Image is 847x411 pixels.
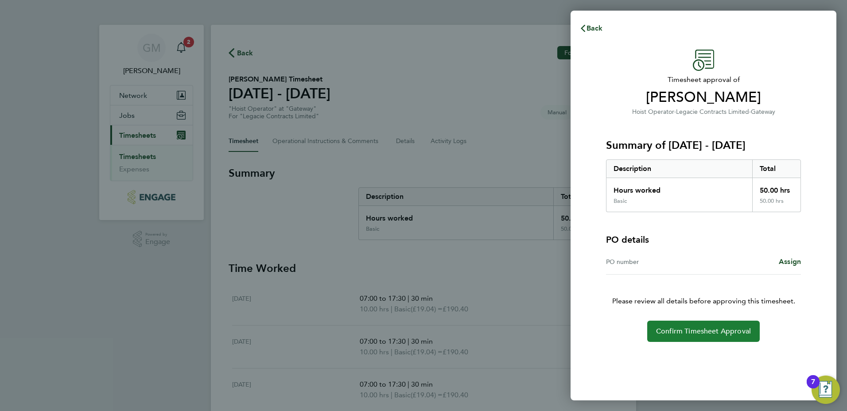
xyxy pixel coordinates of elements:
[779,257,801,266] span: Assign
[632,108,674,116] span: Hoist Operator
[606,178,752,198] div: Hours worked
[749,108,751,116] span: ·
[674,108,676,116] span: ·
[676,108,749,116] span: Legacie Contracts Limited
[656,327,751,336] span: Confirm Timesheet Approval
[595,275,812,306] p: Please review all details before approving this timesheet.
[779,256,801,267] a: Assign
[811,382,815,393] div: 7
[812,376,840,404] button: Open Resource Center, 7 new notifications
[606,256,703,267] div: PO number
[614,198,627,205] div: Basic
[606,138,801,152] h3: Summary of [DATE] - [DATE]
[606,159,801,212] div: Summary of 04 - 10 Aug 2025
[751,108,775,116] span: Gateway
[587,24,603,32] span: Back
[571,19,612,37] button: Back
[606,233,649,246] h4: PO details
[752,178,801,198] div: 50.00 hrs
[647,321,760,342] button: Confirm Timesheet Approval
[606,89,801,106] span: [PERSON_NAME]
[606,74,801,85] span: Timesheet approval of
[606,160,752,178] div: Description
[752,160,801,178] div: Total
[752,198,801,212] div: 50.00 hrs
